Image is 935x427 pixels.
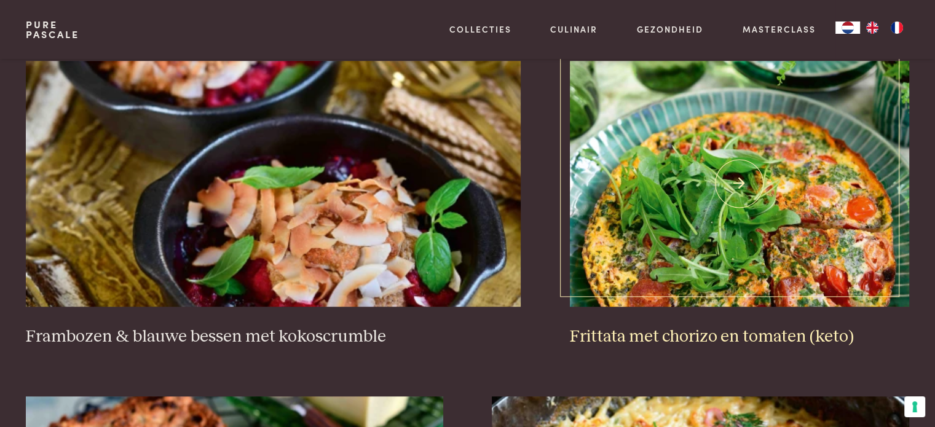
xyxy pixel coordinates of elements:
a: Frambozen & blauwe bessen met kokoscrumble Frambozen & blauwe bessen met kokoscrumble [26,61,521,347]
a: FR [885,22,909,34]
button: Uw voorkeuren voor toestemming voor trackingtechnologieën [904,396,925,417]
a: Gezondheid [637,23,703,36]
img: Frittata met chorizo en tomaten (keto) [570,61,909,307]
a: Masterclass [743,23,816,36]
aside: Language selected: Nederlands [835,22,909,34]
a: EN [860,22,885,34]
h3: Frittata met chorizo en tomaten (keto) [570,326,909,348]
ul: Language list [860,22,909,34]
div: Language [835,22,860,34]
img: Frambozen & blauwe bessen met kokoscrumble [26,61,521,307]
h3: Frambozen & blauwe bessen met kokoscrumble [26,326,521,348]
a: Collecties [449,23,511,36]
a: NL [835,22,860,34]
a: Frittata met chorizo en tomaten (keto) Frittata met chorizo en tomaten (keto) [570,61,909,347]
a: Culinair [550,23,598,36]
a: PurePascale [26,20,79,39]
